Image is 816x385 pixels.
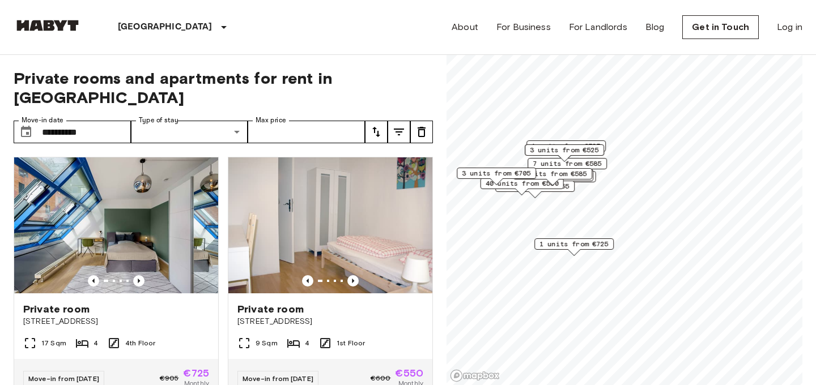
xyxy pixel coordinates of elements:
[365,121,388,143] button: tune
[500,181,569,191] span: 1 units from €555
[450,369,500,382] a: Mapbox logo
[305,338,309,348] span: 4
[133,275,144,286] button: Previous image
[23,302,90,316] span: Private room
[125,338,155,348] span: 4th Floor
[481,178,564,195] div: Map marker
[513,168,592,186] div: Map marker
[14,20,82,31] img: Habyt
[525,144,604,162] div: Map marker
[23,316,209,327] span: [STREET_ADDRESS]
[243,374,313,383] span: Move-in from [DATE]
[395,368,423,378] span: €550
[526,140,606,158] div: Map marker
[530,145,599,155] span: 3 units from €525
[569,20,627,34] a: For Landlords
[534,238,614,256] div: Map marker
[518,169,587,179] span: 3 units from €585
[410,121,433,143] button: tune
[539,239,609,249] span: 1 units from €725
[237,302,304,316] span: Private room
[118,20,212,34] p: [GEOGRAPHIC_DATA]
[528,158,607,176] div: Map marker
[256,338,278,348] span: 9 Sqm
[139,115,178,125] label: Type of stay
[14,157,218,293] img: Marketing picture of unit DE-01-010-002-01HF
[388,121,410,143] button: tune
[452,20,478,34] a: About
[14,69,433,107] span: Private rooms and apartments for rent in [GEOGRAPHIC_DATA]
[302,275,313,286] button: Previous image
[371,373,391,383] span: €600
[347,275,359,286] button: Previous image
[15,121,37,143] button: Choose date, selected date is 31 Aug 2025
[457,168,536,185] div: Map marker
[41,338,66,348] span: 17 Sqm
[532,141,601,151] span: 1 units from €525
[337,338,365,348] span: 1st Floor
[496,20,551,34] a: For Business
[645,20,665,34] a: Blog
[22,115,63,125] label: Move-in date
[93,338,98,348] span: 4
[28,374,99,383] span: Move-in from [DATE]
[533,159,602,169] span: 7 units from €585
[256,115,286,125] label: Max price
[237,316,423,327] span: [STREET_ADDRESS]
[462,168,531,178] span: 3 units from €705
[183,368,209,378] span: €725
[513,171,596,189] div: Map marker
[682,15,759,39] a: Get in Touch
[228,157,432,293] img: Marketing picture of unit DE-01-093-04M
[777,20,802,34] a: Log in
[88,275,99,286] button: Previous image
[160,373,179,383] span: €905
